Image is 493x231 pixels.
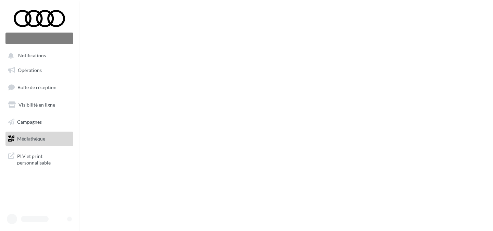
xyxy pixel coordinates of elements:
[4,98,75,112] a: Visibilité en ligne
[17,136,45,142] span: Médiathèque
[17,119,42,124] span: Campagnes
[4,80,75,95] a: Boîte de réception
[4,132,75,146] a: Médiathèque
[18,102,55,108] span: Visibilité en ligne
[4,63,75,77] a: Opérations
[17,151,71,166] span: PLV et print personnalisable
[5,33,73,44] div: Nouvelle campagne
[18,53,46,59] span: Notifications
[4,149,75,169] a: PLV et print personnalisable
[17,84,56,90] span: Boîte de réception
[4,115,75,129] a: Campagnes
[18,67,42,73] span: Opérations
